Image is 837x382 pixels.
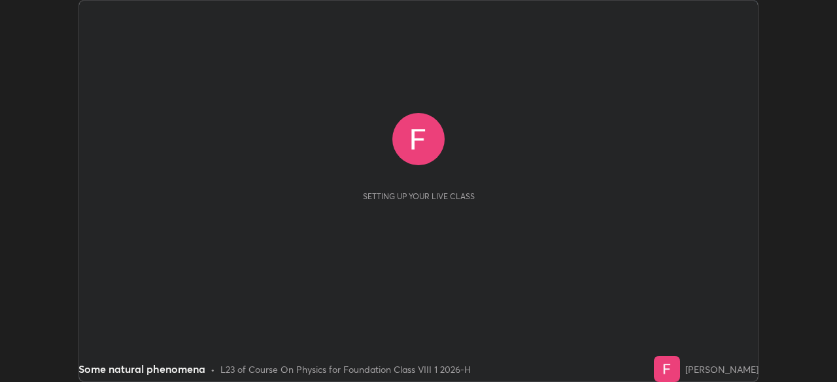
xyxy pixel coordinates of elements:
[220,362,471,376] div: L23 of Course On Physics for Foundation Class VIII 1 2026-H
[363,191,475,201] div: Setting up your live class
[685,362,759,376] div: [PERSON_NAME]
[392,113,445,165] img: 3
[211,362,215,376] div: •
[78,361,205,377] div: Some natural phenomena
[654,356,680,382] img: 3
